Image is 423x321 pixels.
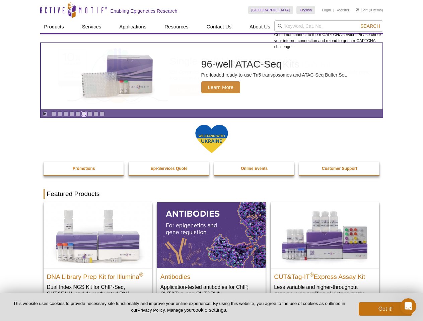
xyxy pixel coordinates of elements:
h2: Enabling Epigenetics Research [111,8,178,14]
h2: DNA Library Prep Kit for Illumina [47,270,149,280]
a: Products [40,20,68,33]
a: Customer Support [299,162,380,175]
a: Privacy Policy [137,308,164,313]
a: Epi-Services Quote [129,162,210,175]
sup: ® [139,272,143,277]
a: About Us [245,20,274,33]
a: Cart [356,8,368,12]
li: | [333,6,334,14]
a: Go to slide 3 [63,111,68,116]
img: DNA Library Prep Kit for Illumina [44,202,152,268]
a: Contact Us [203,20,235,33]
strong: Customer Support [322,166,357,171]
p: Application-tested antibodies for ChIP, CUT&Tag, and CUT&RUN. [160,284,262,297]
a: Go to slide 4 [69,111,74,116]
a: Online Events [214,162,295,175]
a: Services [78,20,105,33]
a: Applications [115,20,150,33]
button: cookie settings [193,307,226,313]
a: Login [322,8,331,12]
a: DNA Library Prep Kit for Illumina DNA Library Prep Kit for Illumina® Dual Index NGS Kit for ChIP-... [44,202,152,310]
input: Keyword, Cat. No. [274,20,383,32]
a: CUT&Tag-IT® Express Assay Kit CUT&Tag-IT®Express Assay Kit Less variable and higher-throughput ge... [271,202,379,304]
img: Your Cart [356,8,359,11]
button: Search [358,23,382,29]
strong: Promotions [73,166,95,171]
a: Go to slide 8 [93,111,98,116]
a: Go to slide 7 [87,111,92,116]
a: Promotions [44,162,125,175]
img: All Antibodies [157,202,266,268]
a: Register [336,8,349,12]
div: Could not connect to the reCAPTCHA service. Please check your internet connection and reload to g... [274,20,383,50]
iframe: Intercom live chat [400,298,416,314]
a: Toggle autoplay [42,111,47,116]
a: Go to slide 9 [99,111,104,116]
a: All Antibodies Antibodies Application-tested antibodies for ChIP, CUT&Tag, and CUT&RUN. [157,202,266,304]
span: Search [360,23,380,29]
li: (0 items) [356,6,383,14]
p: Less variable and higher-throughput genome-wide profiling of histone marks​. [274,284,376,297]
strong: Online Events [241,166,268,171]
img: We Stand With Ukraine [195,124,228,154]
sup: ® [310,272,314,277]
p: This website uses cookies to provide necessary site functionality and improve your online experie... [11,301,348,313]
a: Go to slide 6 [81,111,86,116]
a: Resources [160,20,193,33]
button: Got it! [359,302,412,316]
a: [GEOGRAPHIC_DATA] [248,6,293,14]
strong: Epi-Services Quote [151,166,188,171]
a: Go to slide 1 [51,111,56,116]
a: Go to slide 5 [75,111,80,116]
a: English [296,6,315,14]
p: Dual Index NGS Kit for ChIP-Seq, CUT&RUN, and ds methylated DNA assays. [47,284,149,304]
h2: CUT&Tag-IT Express Assay Kit [274,270,376,280]
img: CUT&Tag-IT® Express Assay Kit [271,202,379,268]
a: Go to slide 2 [57,111,62,116]
h2: Featured Products [44,189,380,199]
h2: Antibodies [160,270,262,280]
